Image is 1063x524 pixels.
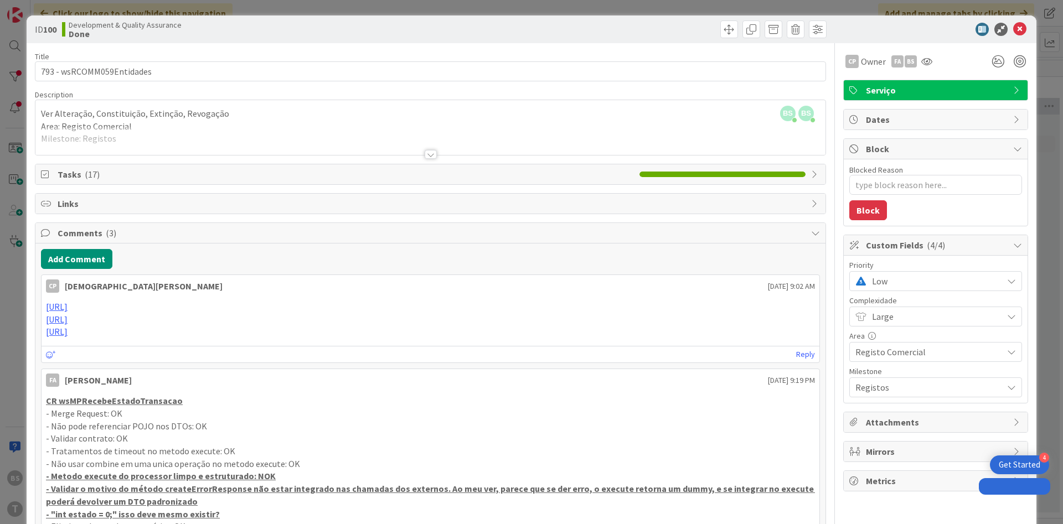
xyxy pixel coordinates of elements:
span: ( 4/4 ) [927,240,945,251]
span: BS [780,106,796,121]
span: [DATE] 9:19 PM [768,375,815,386]
span: Large [872,309,997,324]
p: - Validar contrato: OK [46,432,815,445]
a: [URL] [46,301,68,312]
u: - Validar o motivo do método createErrorResponse não estar integrado nas chamadas dos externos. A... [46,483,816,507]
a: [URL] [46,326,68,337]
span: Description [35,90,73,100]
span: Development & Quality Assurance [69,20,182,29]
span: Registo Comercial [855,344,997,360]
div: [PERSON_NAME] [65,373,132,387]
span: Metrics [866,474,1008,487]
p: - Tratamentos de timeout no metodo execute: OK [46,445,815,458]
p: Area: Registo Comercial [41,120,820,133]
a: Reply [796,347,815,361]
div: Area [849,332,1022,340]
p: - Merge Request: OK [46,407,815,420]
input: type card name here... [35,61,826,81]
u: - "int estado = 0;" isso deve mesmo existir? [46,509,220,520]
span: [DATE] 9:02 AM [768,281,815,292]
span: BS [798,106,814,121]
div: BS [905,55,917,68]
button: Add Comment [41,249,112,269]
div: FA [46,373,59,387]
b: 100 [43,24,56,35]
button: Block [849,200,887,220]
span: Owner [861,55,886,68]
div: Priority [849,261,1022,269]
span: ( 3 ) [106,227,116,238]
div: Open Get Started checklist, remaining modules: 4 [990,455,1049,474]
span: Low [872,273,997,289]
span: Block [866,142,1008,155]
div: Complexidade [849,297,1022,304]
a: [URL] [46,314,68,325]
u: CR wsMPRecebeEstadoTransacao [46,395,183,406]
span: Comments [58,226,806,240]
span: Tasks [58,168,634,181]
u: - Metodo execute do processor limpo e estruturado: NOK [46,470,276,481]
span: Serviço [866,84,1008,97]
span: Dates [866,113,1008,126]
span: Mirrors [866,445,1008,458]
label: Blocked Reason [849,165,903,175]
div: Get Started [999,459,1040,470]
div: Milestone [849,367,1022,375]
b: Done [69,29,182,38]
div: CP [845,55,859,68]
span: ( 17 ) [85,169,100,180]
span: Attachments [866,416,1008,429]
span: ID [35,23,56,36]
p: - Não usar combine em uma unica operação no metodo execute: OK [46,458,815,470]
span: Links [58,197,806,210]
div: 4 [1039,453,1049,463]
span: Registos [855,380,997,395]
p: - Não pode referenciar POJO nos DTOs: OK [46,420,815,433]
div: [DEMOGRAPHIC_DATA][PERSON_NAME] [65,279,223,293]
label: Title [35,51,49,61]
div: FA [891,55,904,68]
p: Ver Alteração, Constituição, Extinção, Revogação [41,107,820,120]
span: Custom Fields [866,238,1008,252]
div: CP [46,279,59,293]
